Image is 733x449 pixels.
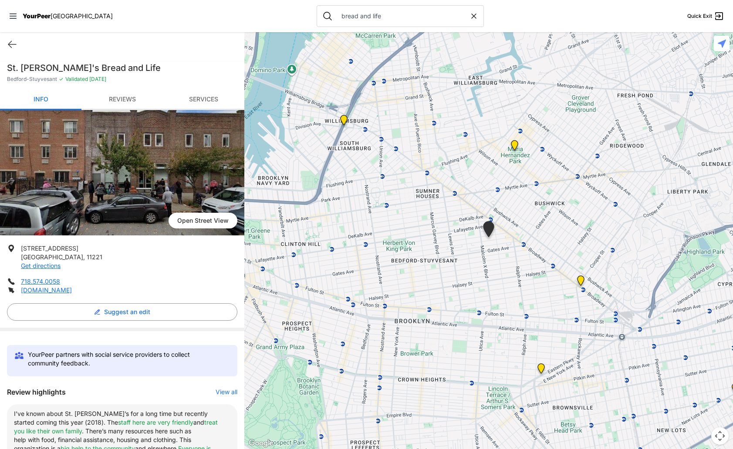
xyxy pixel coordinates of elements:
[88,76,106,82] span: [DATE]
[21,253,83,261] span: [GEOGRAPHIC_DATA]
[338,115,349,129] div: Williamsburg Public Library
[247,438,275,449] a: Open this area in Google Maps (opens a new window)
[23,13,113,19] a: YourPeer[GEOGRAPHIC_DATA]
[21,262,61,269] a: Get directions
[336,12,470,20] input: Search
[21,286,72,294] a: [DOMAIN_NAME]
[687,13,712,20] span: Quick Exit
[711,427,729,445] button: Map camera controls
[7,387,66,397] h3: Review highlights
[87,253,102,261] span: 11221
[83,253,85,261] span: ,
[687,11,724,21] a: Quick Exit
[7,62,237,74] h1: St. [PERSON_NAME]'s Bread and Life
[59,76,64,83] span: ✓
[7,76,57,83] span: Bedford-Stuyvesant
[536,363,547,377] div: Holy House of Prayer
[65,76,88,82] span: Validated
[51,12,113,20] span: [GEOGRAPHIC_DATA]
[575,275,586,289] div: Wayside Baptist Church
[118,419,193,426] span: staff here are very friendly
[169,213,237,228] span: Open Street View
[163,90,244,110] a: Services
[216,388,237,396] button: View all
[247,438,275,449] img: Google
[509,140,520,154] div: Maria Hernandez Park
[23,12,51,20] span: YourPeer
[81,90,163,110] a: Reviews
[21,245,78,252] span: [STREET_ADDRESS]
[7,303,237,321] button: Suggest an edit
[28,350,220,368] p: YourPeer partners with social service providers to collect community feedback.
[104,308,150,316] span: Suggest an edit
[21,278,60,285] a: 718.574.0058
